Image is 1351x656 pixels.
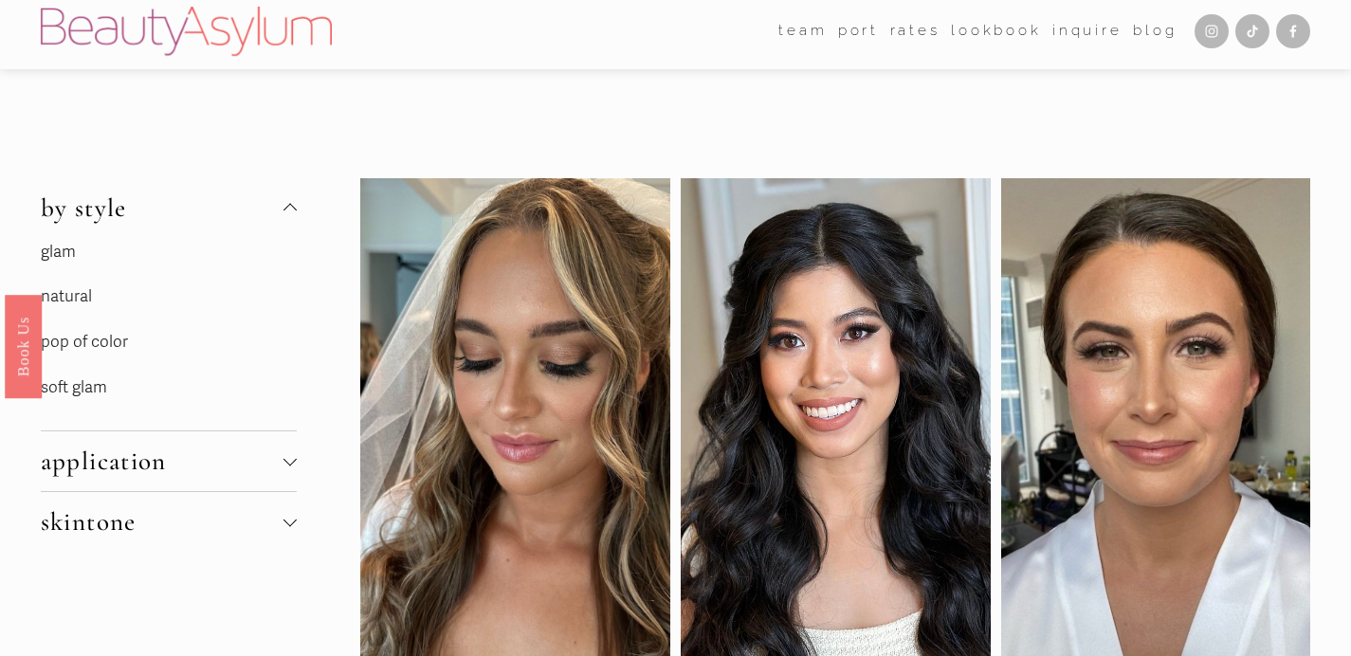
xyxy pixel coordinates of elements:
[41,377,107,397] a: soft glam
[41,506,283,538] span: skintone
[41,492,297,552] button: skintone
[890,17,940,46] a: Rates
[1276,14,1310,48] a: Facebook
[41,431,297,491] button: application
[41,446,283,477] span: application
[41,286,92,306] a: natural
[41,242,76,262] a: glam
[1235,14,1269,48] a: TikTok
[41,192,283,224] span: by style
[41,178,297,238] button: by style
[41,332,128,352] a: pop of color
[5,295,42,398] a: Book Us
[951,17,1042,46] a: Lookbook
[41,7,332,56] img: Beauty Asylum | Bridal Hair &amp; Makeup Charlotte &amp; Atlanta
[778,17,827,46] a: folder dropdown
[778,18,827,45] span: team
[1195,14,1229,48] a: Instagram
[838,17,879,46] a: port
[1052,17,1123,46] a: Inquire
[1133,17,1177,46] a: Blog
[41,238,297,430] div: by style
